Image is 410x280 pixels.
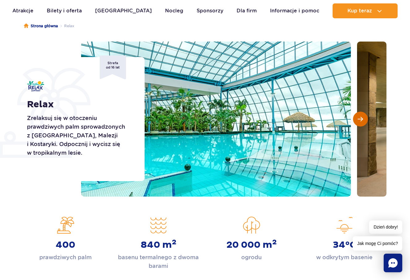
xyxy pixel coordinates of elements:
[353,236,402,251] span: Jak mogę Ci pomóc?
[47,3,82,18] a: Bilety i oferta
[316,253,373,262] p: w odkrytym basenie
[12,3,33,18] a: Atrakcje
[27,81,44,91] img: Relax
[241,253,262,262] p: ogrodu
[100,56,126,79] span: Strefa od 16 lat
[353,112,368,127] button: Następny slajd
[226,239,277,251] strong: 20 000 m
[165,3,183,18] a: Nocleg
[39,253,92,262] p: prawdziwych palm
[27,114,131,157] p: Zrelaksuj się w otoczeniu prawdziwych palm sprowadzonych z [GEOGRAPHIC_DATA], Malezji i Kostaryki...
[333,3,398,18] button: Kup teraz
[197,3,223,18] a: Sponsorzy
[58,23,74,29] li: Relax
[384,254,402,272] div: Chat
[369,220,402,234] span: Dzień dobry!
[270,3,319,18] a: Informacje i pomoc
[272,238,277,247] sup: 2
[24,23,58,29] a: Strona główna
[95,3,152,18] a: [GEOGRAPHIC_DATA]
[347,8,372,14] span: Kup teraz
[27,99,131,110] h1: Relax
[237,3,257,18] a: Dla firm
[117,253,200,270] p: basenu termalnego z dwoma barami
[333,239,356,251] strong: 34°C
[141,239,177,251] strong: 840 m
[56,239,75,251] strong: 400
[172,238,177,247] sup: 2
